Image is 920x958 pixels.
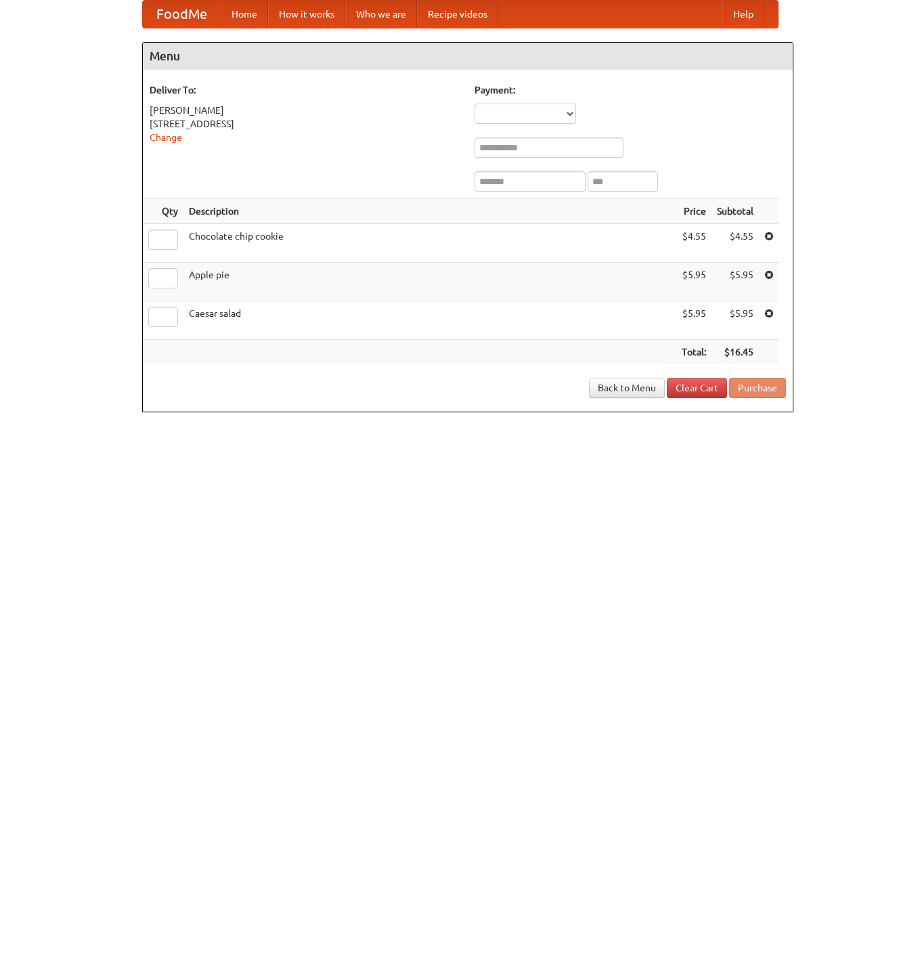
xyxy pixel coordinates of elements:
[475,83,786,97] h5: Payment:
[711,224,759,263] td: $4.55
[667,378,727,398] a: Clear Cart
[143,43,793,70] h4: Menu
[711,199,759,224] th: Subtotal
[722,1,764,28] a: Help
[183,301,676,340] td: Caesar salad
[150,83,461,97] h5: Deliver To:
[150,117,461,131] div: [STREET_ADDRESS]
[143,199,183,224] th: Qty
[183,263,676,301] td: Apple pie
[711,340,759,365] th: $16.45
[268,1,345,28] a: How it works
[711,263,759,301] td: $5.95
[676,301,711,340] td: $5.95
[676,199,711,224] th: Price
[150,104,461,117] div: [PERSON_NAME]
[150,132,182,143] a: Change
[183,199,676,224] th: Description
[183,224,676,263] td: Chocolate chip cookie
[676,263,711,301] td: $5.95
[417,1,498,28] a: Recipe videos
[676,340,711,365] th: Total:
[345,1,417,28] a: Who we are
[711,301,759,340] td: $5.95
[143,1,221,28] a: FoodMe
[589,378,665,398] a: Back to Menu
[676,224,711,263] td: $4.55
[729,378,786,398] button: Purchase
[221,1,268,28] a: Home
